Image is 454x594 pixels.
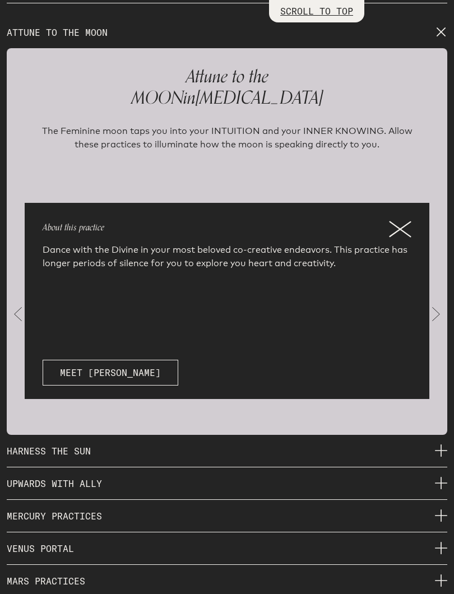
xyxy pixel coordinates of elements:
[280,4,353,18] p: SCROLL TO TOP
[7,533,447,565] p: VENUS PORTAL
[43,221,411,234] p: About this practice
[7,468,447,500] p: UPWARDS WITH ALLY
[186,62,268,91] span: Attune to the
[183,83,196,113] span: in
[7,17,447,48] p: ATTUNE TO THE MOON
[7,435,447,467] p: HARNESS THE SUN
[25,66,429,120] p: MOON [MEDICAL_DATA]
[43,360,178,386] a: Meet [PERSON_NAME]
[7,500,447,532] p: MERCURY PRACTICES
[43,243,411,270] p: Dance with the Divine in your most beloved co-creative endeavors. This practice has longer period...
[29,124,425,180] p: The Feminine moon taps you into your INTUITION and your INNER KNOWING. Allow these practices to i...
